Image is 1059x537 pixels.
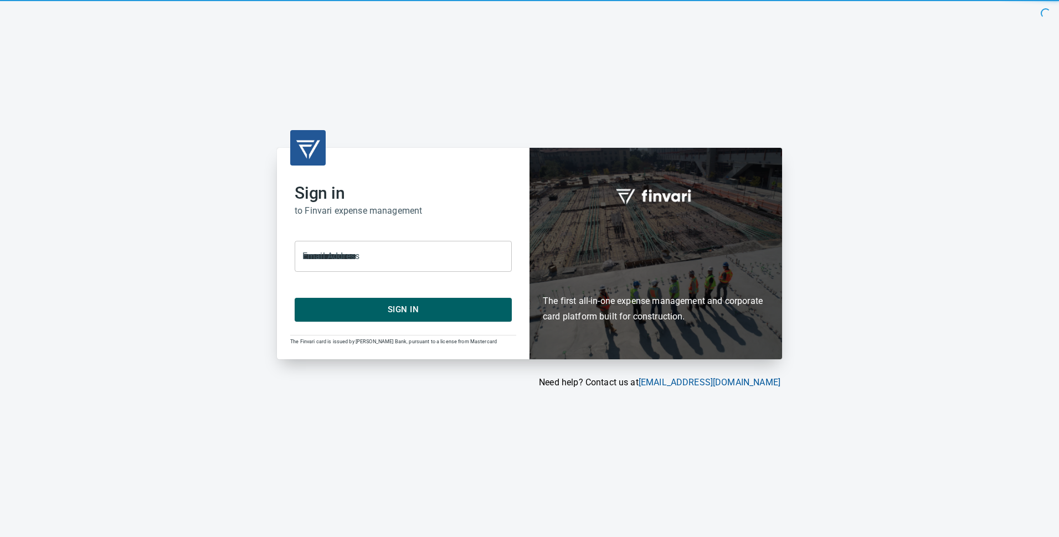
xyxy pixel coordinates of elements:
span: Sign In [307,302,500,317]
button: Sign In [295,298,512,321]
h6: The first all-in-one expense management and corporate card platform built for construction. [543,229,769,324]
h2: Sign in [295,183,512,203]
img: fullword_logo_white.png [614,183,697,208]
span: The Finvari card is issued by [PERSON_NAME] Bank, pursuant to a license from Mastercard [290,339,497,344]
div: Finvari [529,148,782,359]
img: transparent_logo.png [295,135,321,161]
a: [EMAIL_ADDRESS][DOMAIN_NAME] [639,377,780,388]
h6: to Finvari expense management [295,203,512,219]
p: Need help? Contact us at [277,376,780,389]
